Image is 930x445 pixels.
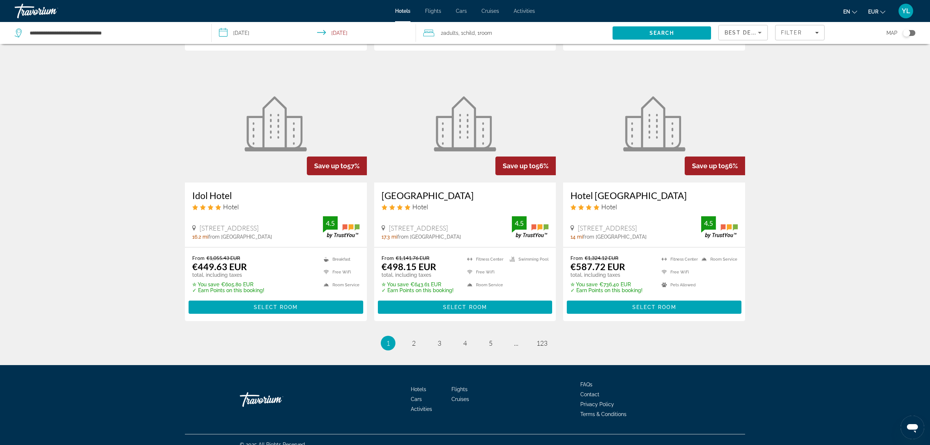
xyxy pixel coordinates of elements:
span: Save up to [503,162,536,170]
a: Go Home [240,389,313,411]
a: Activities [514,8,535,14]
span: Search [650,30,674,36]
p: €643.61 EUR [382,282,454,287]
p: €736.40 EUR [570,282,643,287]
span: Flights [425,8,441,14]
a: Select Room [378,302,553,310]
span: [STREET_ADDRESS] [200,224,258,232]
span: 3 [438,339,441,347]
li: Room Service [320,280,360,290]
ins: €449.63 EUR [192,261,247,272]
img: TrustYou guest rating badge [701,216,738,238]
a: Idol Hotel [185,65,367,183]
span: [STREET_ADDRESS] [389,224,448,232]
span: From [192,255,205,261]
img: TrustYou guest rating badge [512,216,548,238]
span: From [382,255,394,261]
p: total, including taxes [570,272,643,278]
a: Cruises [451,396,469,402]
button: Search [613,26,711,40]
img: Jardins de Mademoiselle Hôtel & Spa [434,96,496,151]
span: Flights [451,386,468,392]
span: Contact [580,391,599,397]
span: Room [480,30,492,36]
span: From [570,255,583,261]
button: Change language [843,6,857,17]
img: Hotel Le Mareuil [623,96,685,151]
li: Fitness Center [464,255,506,264]
span: ... [514,339,518,347]
p: ✓ Earn Points on this booking! [192,287,264,293]
a: Cars [411,396,422,402]
a: Hotel [GEOGRAPHIC_DATA] [570,190,738,201]
nav: Pagination [185,336,745,350]
del: €1,324.12 EUR [585,255,618,261]
a: Cars [456,8,467,14]
button: Change currency [868,6,885,17]
h3: Idol Hotel [192,190,360,201]
span: Hotel [601,203,617,211]
del: €1,055.43 EUR [207,255,240,261]
span: Adults [443,30,458,36]
a: Privacy Policy [580,401,614,407]
li: Swimming Pool [506,255,548,264]
span: Select Room [632,304,676,310]
span: from [GEOGRAPHIC_DATA] [397,234,461,240]
span: Hotels [395,8,410,14]
span: from [GEOGRAPHIC_DATA] [583,234,647,240]
span: [STREET_ADDRESS] [578,224,637,232]
span: Filter [781,30,802,36]
span: Save up to [692,162,725,170]
span: 2 [441,28,458,38]
span: , 1 [458,28,475,38]
span: 123 [536,339,547,347]
div: 56% [495,157,556,175]
a: Hotels [411,386,426,392]
span: , 1 [475,28,492,38]
li: Room Service [698,255,738,264]
li: Free WiFi [658,268,698,277]
button: Select Room [189,301,363,314]
div: 4 star Hotel [570,203,738,211]
span: 2 [412,339,416,347]
span: 1 [386,339,390,347]
a: Select Room [567,302,741,310]
p: total, including taxes [382,272,454,278]
span: en [843,9,850,15]
span: Child [463,30,475,36]
ins: €498.15 EUR [382,261,436,272]
a: Activities [411,406,432,412]
button: Filters [775,25,825,40]
p: ✓ Earn Points on this booking! [382,287,454,293]
div: 4.5 [512,219,527,228]
span: Best Deals [725,30,763,36]
span: 5 [489,339,492,347]
div: 4 star Hotel [192,203,360,211]
li: Free WiFi [320,268,360,277]
div: 4.5 [323,219,338,228]
span: FAQs [580,382,592,387]
a: Travorium [15,1,88,21]
span: Select Room [254,304,298,310]
span: ✮ You save [192,282,219,287]
div: 56% [685,157,745,175]
span: YL [902,7,910,15]
div: 4.5 [701,219,716,228]
button: Select Room [378,301,553,314]
div: 4 star Hotel [382,203,549,211]
span: 17.3 mi [382,234,397,240]
a: Hotel Le Mareuil [563,65,745,183]
a: [GEOGRAPHIC_DATA] [382,190,549,201]
span: EUR [868,9,878,15]
img: Idol Hotel [245,96,307,151]
ins: €587.72 EUR [570,261,625,272]
button: Toggle map [897,30,915,36]
li: Free WiFi [464,268,506,277]
p: ✓ Earn Points on this booking! [570,287,643,293]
